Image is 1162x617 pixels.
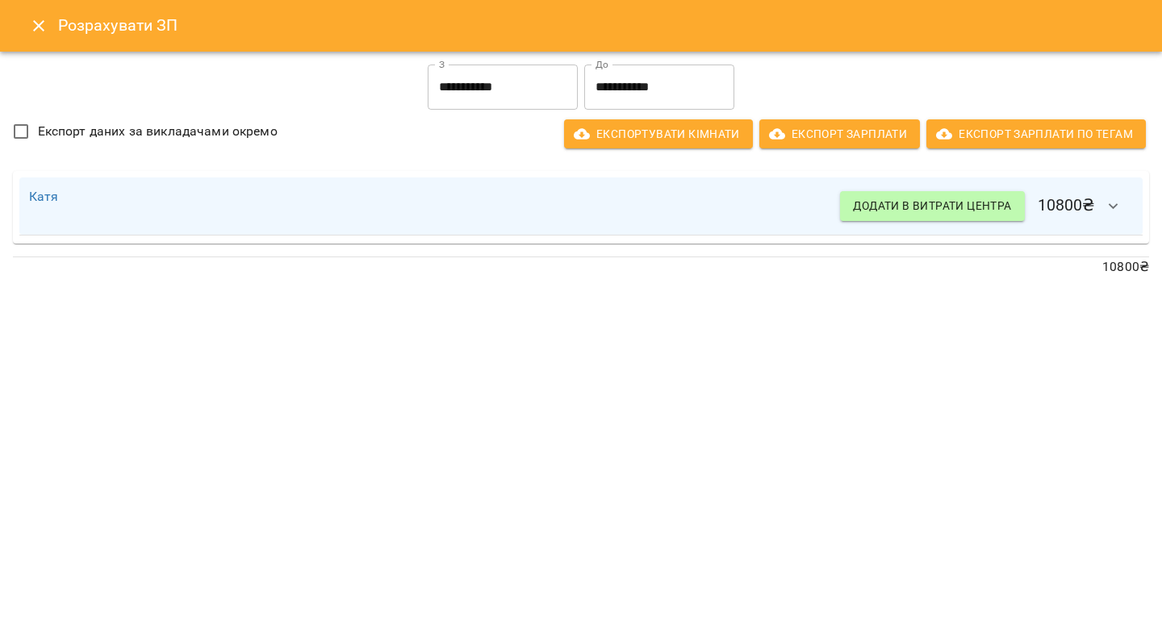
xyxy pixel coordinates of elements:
button: Експорт Зарплати по тегам [926,119,1146,148]
span: Експорт Зарплати по тегам [939,124,1133,144]
a: Катя [29,189,59,204]
span: Експортувати кімнати [577,124,740,144]
button: Close [19,6,58,45]
span: Додати в витрати центра [853,196,1011,215]
h6: Розрахувати ЗП [58,13,1143,38]
p: 10800 ₴ [13,257,1149,277]
span: Експорт даних за викладачами окремо [38,122,278,141]
button: Додати в витрати центра [840,191,1024,220]
button: Експорт Зарплати [759,119,920,148]
h6: 10800 ₴ [840,187,1133,226]
button: Експортувати кімнати [564,119,753,148]
span: Експорт Зарплати [772,124,907,144]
